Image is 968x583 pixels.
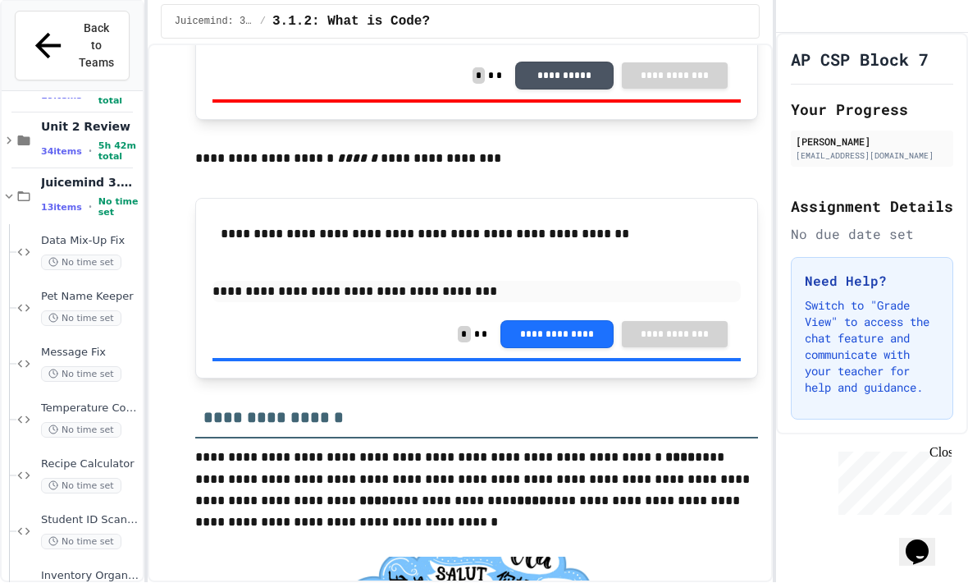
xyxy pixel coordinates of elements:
[41,235,139,249] span: Data Mix-Up Fix
[41,147,82,158] span: 34 items
[805,272,939,291] h3: Need Help?
[899,517,952,567] iframe: chat widget
[89,145,92,158] span: •
[41,120,139,135] span: Unit 2 Review
[7,7,113,104] div: Chat with us now!Close
[89,201,92,214] span: •
[41,402,139,416] span: Temperature Converter
[796,135,948,149] div: [PERSON_NAME]
[791,48,929,71] h1: AP CSP Block 7
[41,479,121,494] span: No time set
[791,99,953,122] h2: Your Progress
[805,298,939,397] p: Switch to "Grade View" to access the chat feature and communicate with your teacher for help and ...
[41,423,121,438] span: No time set
[791,195,953,218] h2: Assignment Details
[272,12,430,32] span: 3.1.2: What is Code?
[41,255,121,271] span: No time set
[41,535,121,550] span: No time set
[41,311,121,327] span: No time set
[15,11,130,81] button: Back to Teams
[260,16,266,29] span: /
[41,367,121,383] span: No time set
[41,458,139,472] span: Recipe Calculator
[175,16,253,29] span: Juicemind: 3.1.1-3.4.4
[98,197,139,218] span: No time set
[41,176,139,191] span: Juicemind 3.3 and 3.4 Exercises
[796,150,948,163] div: [EMAIL_ADDRESS][DOMAIN_NAME]
[98,141,139,163] span: 5h 42m total
[41,514,139,528] span: Student ID Scanner
[791,225,953,245] div: No due date set
[77,21,116,72] span: Back to Teams
[832,446,952,516] iframe: chat widget
[41,203,82,213] span: 13 items
[41,291,139,305] span: Pet Name Keeper
[41,347,139,360] span: Message Fix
